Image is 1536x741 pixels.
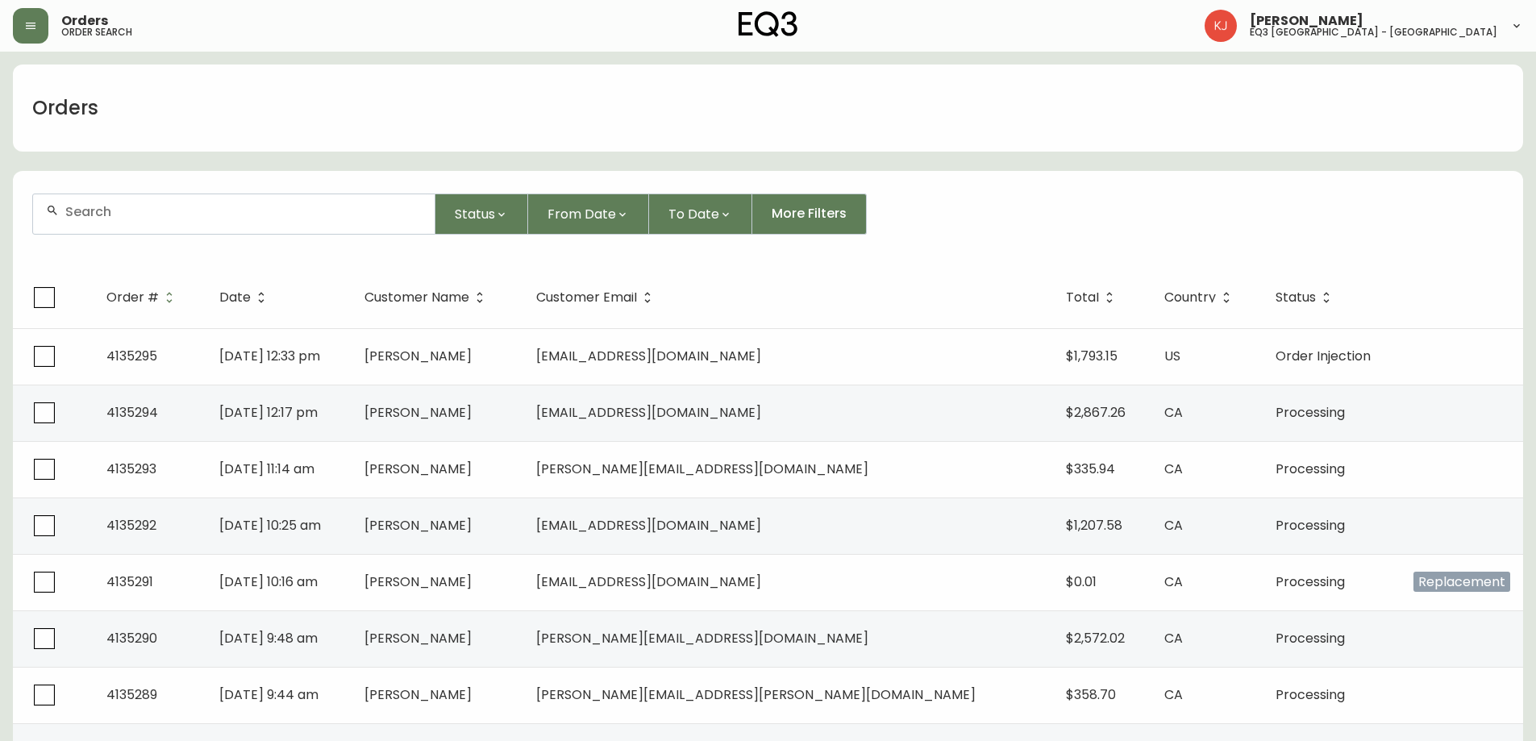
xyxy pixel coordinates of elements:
span: CA [1164,460,1183,478]
span: [EMAIL_ADDRESS][DOMAIN_NAME] [536,347,761,365]
h1: Orders [32,94,98,122]
span: Replacement [1413,572,1510,592]
span: [DATE] 10:16 am [219,572,318,591]
span: [EMAIL_ADDRESS][DOMAIN_NAME] [536,403,761,422]
span: [DATE] 11:14 am [219,460,314,478]
span: [PERSON_NAME] [1250,15,1363,27]
span: Order # [106,290,180,305]
span: Order # [106,293,159,302]
img: logo [739,11,798,37]
span: Customer Name [364,290,490,305]
span: Date [219,293,251,302]
span: [PERSON_NAME] [364,629,472,647]
h5: eq3 [GEOGRAPHIC_DATA] - [GEOGRAPHIC_DATA] [1250,27,1497,37]
span: [DATE] 12:33 pm [219,347,320,365]
span: Customer Email [536,290,658,305]
span: [DATE] 12:17 pm [219,403,318,422]
span: Customer Name [364,293,469,302]
span: [PERSON_NAME] [364,347,472,365]
span: CA [1164,685,1183,704]
button: More Filters [752,194,867,235]
span: [DATE] 10:25 am [219,516,321,535]
span: [EMAIL_ADDRESS][DOMAIN_NAME] [536,516,761,535]
span: Country [1164,290,1237,305]
span: CA [1164,572,1183,591]
span: [PERSON_NAME] [364,403,472,422]
span: [PERSON_NAME][EMAIL_ADDRESS][PERSON_NAME][DOMAIN_NAME] [536,685,976,704]
input: Search [65,204,422,219]
span: [PERSON_NAME] [364,516,472,535]
span: Status [455,204,495,224]
span: Total [1066,290,1120,305]
span: [DATE] 9:48 am [219,629,318,647]
span: 4135292 [106,516,156,535]
span: Status [1276,290,1337,305]
span: [DATE] 9:44 am [219,685,318,704]
span: Customer Email [536,293,637,302]
span: Date [219,290,272,305]
span: [PERSON_NAME][EMAIL_ADDRESS][DOMAIN_NAME] [536,629,868,647]
span: $358.70 [1066,685,1116,704]
span: Processing [1276,516,1345,535]
button: To Date [649,194,752,235]
span: Orders [61,15,108,27]
span: Processing [1276,460,1345,478]
span: Processing [1276,572,1345,591]
span: $2,572.02 [1066,629,1125,647]
span: $0.01 [1066,572,1097,591]
span: CA [1164,516,1183,535]
span: CA [1164,629,1183,647]
span: $2,867.26 [1066,403,1126,422]
span: To Date [668,204,719,224]
span: Processing [1276,629,1345,647]
span: [PERSON_NAME] [364,460,472,478]
span: [EMAIL_ADDRESS][DOMAIN_NAME] [536,572,761,591]
span: Total [1066,293,1099,302]
span: Processing [1276,403,1345,422]
span: Country [1164,293,1216,302]
span: 4135289 [106,685,157,704]
span: $1,793.15 [1066,347,1118,365]
span: CA [1164,403,1183,422]
span: $1,207.58 [1066,516,1122,535]
span: Processing [1276,685,1345,704]
span: More Filters [772,205,847,223]
img: 24a625d34e264d2520941288c4a55f8e [1205,10,1237,42]
span: Order Injection [1276,347,1371,365]
span: [PERSON_NAME][EMAIL_ADDRESS][DOMAIN_NAME] [536,460,868,478]
span: 4135294 [106,403,158,422]
span: From Date [547,204,616,224]
span: US [1164,347,1180,365]
span: 4135293 [106,460,156,478]
span: 4135290 [106,629,157,647]
button: Status [435,194,528,235]
span: 4135291 [106,572,153,591]
h5: order search [61,27,132,37]
span: Status [1276,293,1316,302]
span: $335.94 [1066,460,1115,478]
span: [PERSON_NAME] [364,572,472,591]
span: [PERSON_NAME] [364,685,472,704]
button: From Date [528,194,649,235]
span: 4135295 [106,347,157,365]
